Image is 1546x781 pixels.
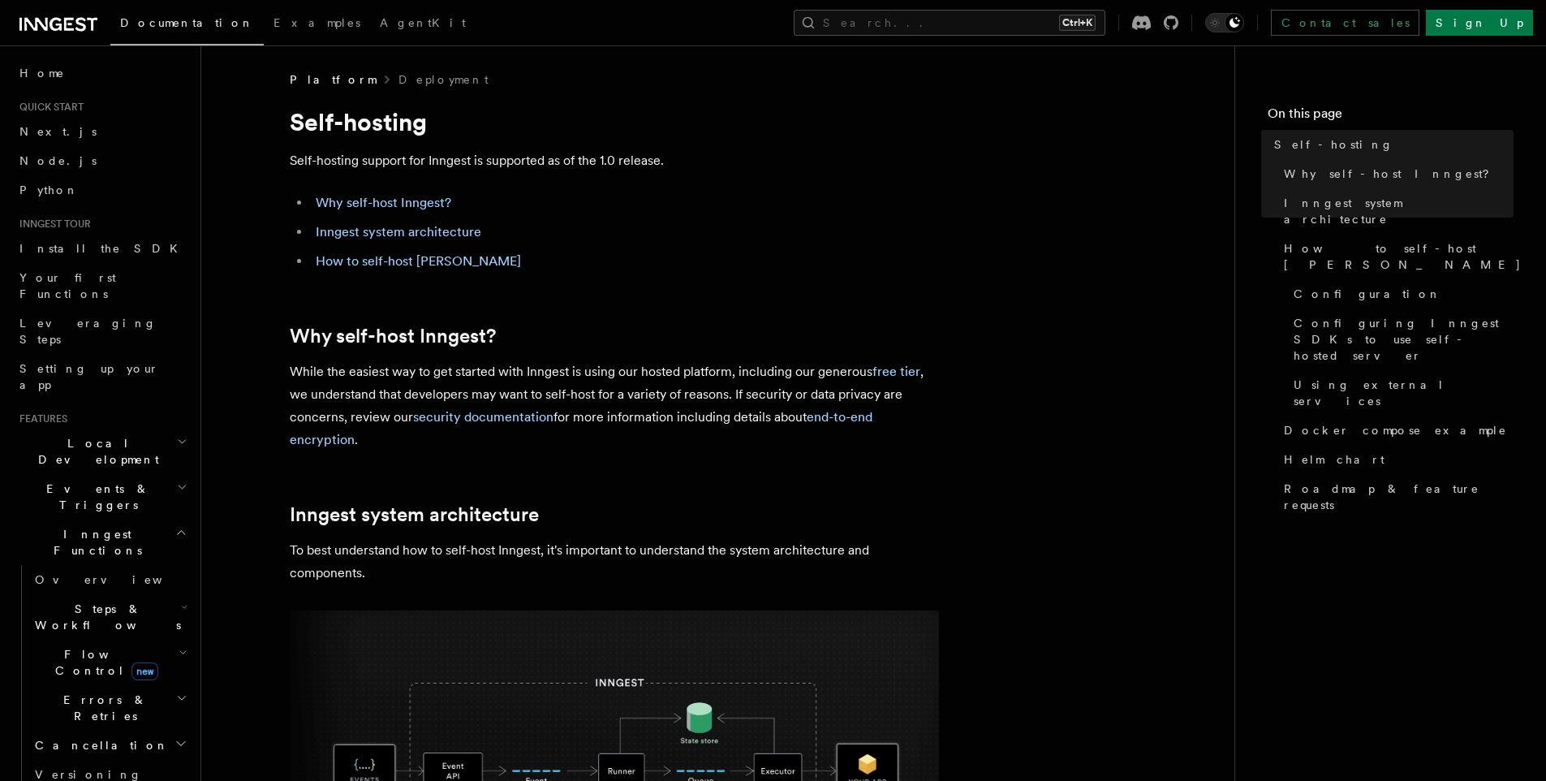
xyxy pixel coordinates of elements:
[1284,481,1514,513] span: Roadmap & feature requests
[1277,159,1514,188] a: Why self-host Inngest?
[1294,315,1514,364] span: Configuring Inngest SDKs to use self-hosted server
[290,503,539,526] a: Inngest system architecture
[1277,416,1514,445] a: Docker compose example
[28,692,176,724] span: Errors & Retries
[1287,279,1514,309] a: Configuration
[380,16,466,29] span: AgentKit
[19,362,159,391] span: Setting up your app
[316,195,451,210] a: Why self-host Inngest?
[120,16,254,29] span: Documentation
[13,412,67,425] span: Features
[19,242,187,255] span: Install the SDK
[1294,286,1441,302] span: Configuration
[13,435,177,468] span: Local Development
[13,263,191,309] a: Your first Functions
[273,16,360,29] span: Examples
[1426,10,1533,36] a: Sign Up
[35,768,142,781] span: Versioning
[19,183,79,196] span: Python
[19,317,157,346] span: Leveraging Steps
[13,117,191,146] a: Next.js
[131,662,158,680] span: new
[13,58,191,88] a: Home
[28,640,191,685] button: Flow Controlnew
[1284,195,1514,227] span: Inngest system architecture
[1277,188,1514,234] a: Inngest system architecture
[1277,474,1514,520] a: Roadmap & feature requests
[1294,377,1514,409] span: Using external services
[872,364,920,379] a: free tier
[290,149,939,172] p: Self-hosting support for Inngest is supported as of the 1.0 release.
[13,175,191,205] a: Python
[290,107,939,136] h1: Self-hosting
[1277,234,1514,279] a: How to self-host [PERSON_NAME]
[290,325,496,347] a: Why self-host Inngest?
[1284,422,1507,438] span: Docker compose example
[28,685,191,731] button: Errors & Retries
[28,594,191,640] button: Steps & Workflows
[1287,309,1514,370] a: Configuring Inngest SDKs to use self-hosted server
[1277,445,1514,474] a: Helm chart
[13,234,191,263] a: Install the SDK
[13,481,177,513] span: Events & Triggers
[413,409,553,425] a: security documentation
[290,360,939,451] p: While the easiest way to get started with Inngest is using our hosted platform, including our gen...
[28,601,181,633] span: Steps & Workflows
[370,5,476,44] a: AgentKit
[19,65,65,81] span: Home
[35,573,202,586] span: Overview
[13,101,84,114] span: Quick start
[13,309,191,354] a: Leveraging Steps
[1271,10,1419,36] a: Contact sales
[264,5,370,44] a: Examples
[290,71,376,88] span: Platform
[13,474,191,520] button: Events & Triggers
[1287,370,1514,416] a: Using external services
[1205,13,1244,32] button: Toggle dark mode
[1059,15,1096,31] kbd: Ctrl+K
[1284,166,1501,182] span: Why self-host Inngest?
[290,539,939,585] p: To best understand how to self-host Inngest, it's important to understand the system architecture...
[794,10,1105,36] button: Search...Ctrl+K
[1284,240,1522,273] span: How to self-host [PERSON_NAME]
[28,646,179,679] span: Flow Control
[19,154,97,167] span: Node.js
[1268,104,1514,130] h4: On this page
[28,737,169,753] span: Cancellation
[13,429,191,474] button: Local Development
[19,125,97,138] span: Next.js
[1284,451,1385,468] span: Helm chart
[398,71,489,88] a: Deployment
[28,565,191,594] a: Overview
[316,224,481,239] a: Inngest system architecture
[316,253,521,269] a: How to self-host [PERSON_NAME]
[19,271,116,300] span: Your first Functions
[13,526,175,559] span: Inngest Functions
[13,354,191,399] a: Setting up your app
[28,731,191,760] button: Cancellation
[13,218,91,231] span: Inngest tour
[13,520,191,565] button: Inngest Functions
[110,5,264,45] a: Documentation
[13,146,191,175] a: Node.js
[1274,136,1393,153] span: Self-hosting
[1268,130,1514,159] a: Self-hosting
